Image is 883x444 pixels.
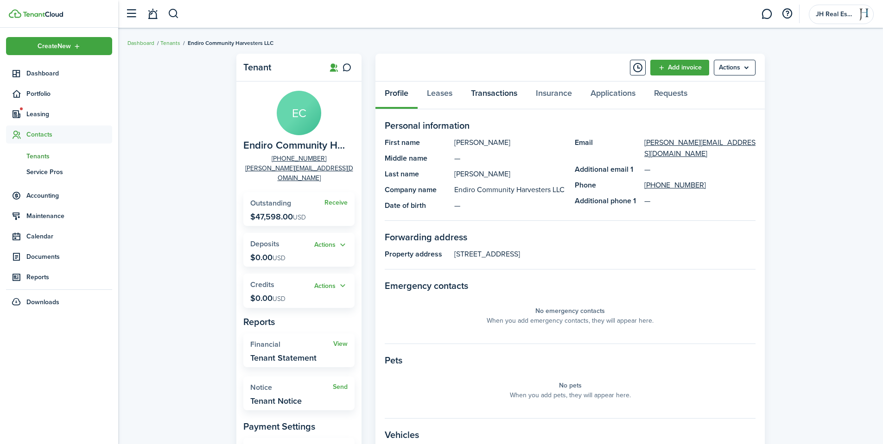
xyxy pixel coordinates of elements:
panel-main-title: Last name [385,169,450,180]
a: Transactions [462,81,527,109]
avatar-text: EC [277,91,321,135]
panel-main-title: First name [385,137,450,148]
a: [PHONE_NUMBER] [644,180,706,191]
widget-stats-description: Tenant Statement [250,353,317,363]
a: [PHONE_NUMBER] [272,154,326,163]
panel-main-title: Additional email 1 [575,164,640,175]
p: $0.00 [250,294,286,303]
a: Send [333,383,348,391]
span: USD [293,213,306,222]
a: Tenants [160,39,180,47]
span: Service Pros [26,167,112,177]
button: Actions [314,240,348,250]
a: Leases [418,81,462,109]
button: Open menu [6,37,112,55]
span: Leasing [26,109,112,119]
span: Portfolio [26,89,112,99]
panel-main-placeholder-title: No emergency contacts [535,306,605,316]
button: Open menu [314,281,348,291]
panel-main-title: Middle name [385,153,450,164]
panel-main-description: Endiro Community Harvesters LLC [454,184,565,195]
widget-stats-description: Tenant Notice [250,396,302,406]
panel-main-subtitle: Payment Settings [243,419,355,433]
panel-main-placeholder-title: No pets [559,381,582,390]
button: Timeline [630,60,646,75]
a: [PERSON_NAME][EMAIL_ADDRESS][DOMAIN_NAME] [243,163,355,183]
span: Endiro Community Harvesters LLC [243,140,350,151]
a: Dashboard [6,64,112,82]
a: Requests [645,81,697,109]
span: Reports [26,272,112,282]
panel-main-section-title: Emergency contacts [385,279,756,293]
panel-main-subtitle: Reports [243,315,355,329]
a: Applications [581,81,645,109]
panel-main-title: Email [575,137,640,159]
a: Reports [6,268,112,286]
span: Documents [26,252,112,262]
a: Tenants [6,148,112,164]
span: Contacts [26,130,112,139]
a: Dashboard [127,39,154,47]
a: Notifications [144,2,161,26]
span: Calendar [26,231,112,241]
span: Maintenance [26,211,112,221]
p: $47,598.00 [250,212,306,221]
panel-main-section-title: Personal information [385,119,756,132]
panel-main-placeholder-description: When you add pets, they will appear here. [510,390,631,400]
panel-main-description: — [454,200,565,211]
widget-stats-title: Financial [250,340,333,349]
span: Accounting [26,191,112,200]
panel-main-description: [STREET_ADDRESS] [454,249,756,260]
span: USD [273,294,286,304]
span: JH Real Estate Partners, LLC [816,11,853,18]
a: Messaging [758,2,775,26]
panel-main-description: [PERSON_NAME] [454,169,565,180]
button: Search [168,6,179,22]
a: Insurance [527,81,581,109]
panel-main-section-title: Forwarding address [385,230,756,244]
img: JH Real Estate Partners, LLC [857,7,871,22]
p: $0.00 [250,253,286,262]
span: Create New [38,43,71,50]
a: Receive [324,199,348,206]
span: USD [273,253,286,263]
panel-main-placeholder-description: When you add emergency contacts, they will appear here. [487,316,654,325]
button: Open resource center [779,6,795,22]
a: Add invoice [650,60,709,75]
span: Tenants [26,151,112,161]
img: TenantCloud [9,9,21,18]
a: View [333,340,348,348]
button: Open menu [314,240,348,250]
menu-btn: Actions [714,60,756,75]
span: Credits [250,279,274,290]
panel-main-title: Tenant [243,62,318,73]
span: Dashboard [26,69,112,78]
img: TenantCloud [23,12,63,17]
span: Deposits [250,238,280,249]
panel-main-title: Property address [385,249,450,260]
panel-main-section-title: Pets [385,353,756,367]
button: Open sidebar [122,5,140,23]
panel-main-description: [PERSON_NAME] [454,137,565,148]
panel-main-description: — [454,153,565,164]
span: Outstanding [250,198,291,208]
panel-main-title: Phone [575,180,640,191]
panel-main-title: Date of birth [385,200,450,211]
span: Downloads [26,297,59,307]
span: Endiro Community Harvesters LLC [188,39,273,47]
button: Actions [314,281,348,291]
widget-stats-title: Notice [250,383,333,392]
button: Open menu [714,60,756,75]
panel-main-title: Additional phone 1 [575,195,640,206]
a: [PERSON_NAME][EMAIL_ADDRESS][DOMAIN_NAME] [644,137,756,159]
panel-main-section-title: Vehicles [385,428,756,442]
a: Service Pros [6,164,112,180]
panel-main-title: Company name [385,184,450,195]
